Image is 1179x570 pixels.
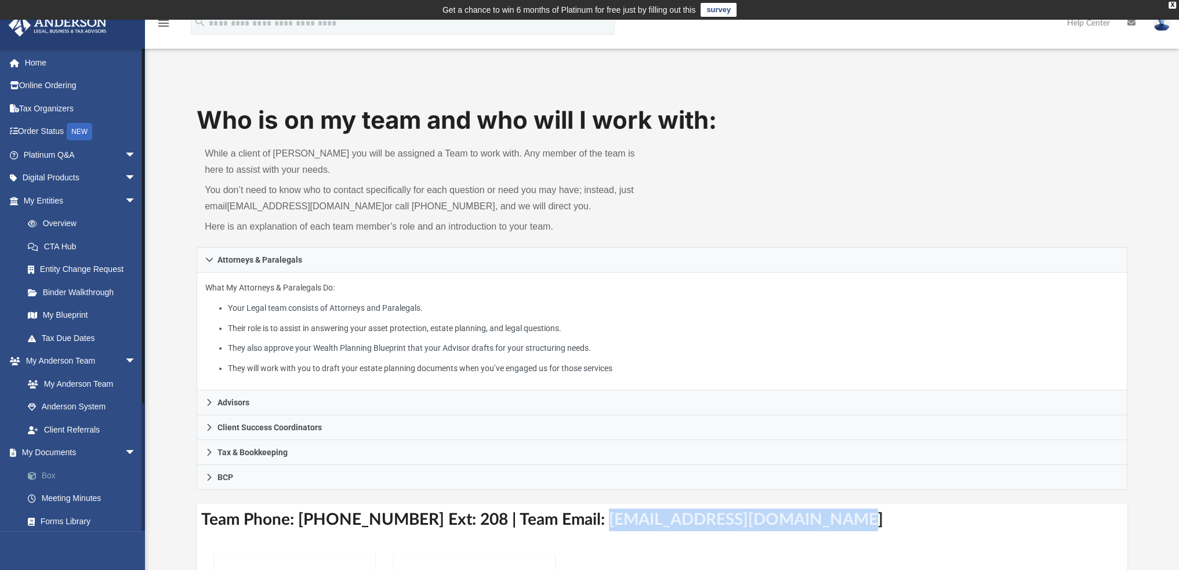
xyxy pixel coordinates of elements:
[197,440,1127,465] a: Tax & Bookkeeping
[197,465,1127,490] a: BCP
[16,510,148,533] a: Forms Library
[228,361,1119,376] li: They will work with you to draft your estate planning documents when you’ve engaged us for those ...
[16,258,154,281] a: Entity Change Request
[205,219,654,235] p: Here is an explanation of each team member’s role and an introduction to your team.
[16,372,142,395] a: My Anderson Team
[217,423,322,431] span: Client Success Coordinators
[205,281,1119,375] p: What My Attorneys & Paralegals Do:
[228,341,1119,355] li: They also approve your Wealth Planning Blueprint that your Advisor drafts for your structuring ne...
[8,189,154,212] a: My Entitiesarrow_drop_down
[16,487,154,510] a: Meeting Minutes
[125,441,148,465] span: arrow_drop_down
[1153,14,1170,31] img: User Pic
[157,22,170,30] a: menu
[8,97,154,120] a: Tax Organizers
[228,321,1119,336] li: Their role is to assist in answering your asset protection, estate planning, and legal questions.
[197,415,1127,440] a: Client Success Coordinators
[442,3,696,17] div: Get a chance to win 6 months of Platinum for free just by filling out this
[125,143,148,167] span: arrow_drop_down
[67,123,92,140] div: NEW
[205,182,654,215] p: You don’t need to know who to contact specifically for each question or need you may have; instea...
[217,448,288,456] span: Tax & Bookkeeping
[16,326,154,350] a: Tax Due Dates
[16,395,148,419] a: Anderson System
[125,189,148,213] span: arrow_drop_down
[194,16,206,28] i: search
[16,212,154,235] a: Overview
[16,281,154,304] a: Binder Walkthrough
[125,166,148,190] span: arrow_drop_down
[8,441,154,464] a: My Documentsarrow_drop_down
[8,51,154,74] a: Home
[197,390,1127,415] a: Advisors
[8,120,154,144] a: Order StatusNEW
[227,201,384,211] a: [EMAIL_ADDRESS][DOMAIN_NAME]
[5,14,110,37] img: Anderson Advisors Platinum Portal
[8,143,154,166] a: Platinum Q&Aarrow_drop_down
[16,418,148,441] a: Client Referrals
[228,301,1119,315] li: Your Legal team consists of Attorneys and Paralegals.
[701,3,737,17] a: survey
[125,350,148,373] span: arrow_drop_down
[197,504,1127,536] h3: Team Phone: [PHONE_NUMBER] Ext: 208 | Team Email: [EMAIL_ADDRESS][DOMAIN_NAME]
[197,103,1127,137] h1: Who is on my team and who will I work with:
[8,350,148,373] a: My Anderson Teamarrow_drop_down
[8,166,154,190] a: Digital Productsarrow_drop_down
[205,146,654,178] p: While a client of [PERSON_NAME] you will be assigned a Team to work with. Any member of the team ...
[217,398,249,406] span: Advisors
[217,473,233,481] span: BCP
[197,273,1127,390] div: Attorneys & Paralegals
[16,464,154,487] a: Box
[197,247,1127,273] a: Attorneys & Paralegals
[16,304,148,327] a: My Blueprint
[16,235,154,258] a: CTA Hub
[157,16,170,30] i: menu
[217,256,302,264] span: Attorneys & Paralegals
[8,74,154,97] a: Online Ordering
[1169,2,1176,9] div: close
